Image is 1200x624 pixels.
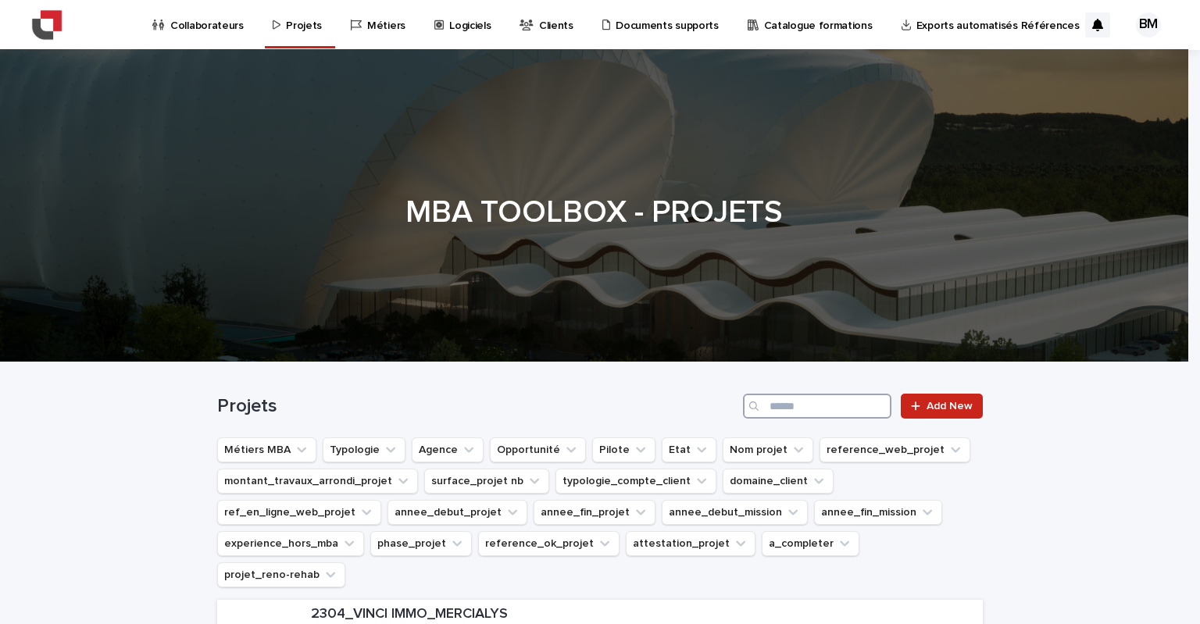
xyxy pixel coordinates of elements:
h1: MBA TOOLBOX - PROJETS [211,194,977,231]
button: experience_hors_mba [217,531,364,556]
button: Agence [412,437,484,462]
button: domaine_client [723,469,834,494]
button: phase_projet [370,531,472,556]
a: Add New [901,394,983,419]
button: Métiers MBA [217,437,316,462]
button: annee_fin_projet [534,500,655,525]
button: annee_debut_mission [662,500,808,525]
span: Add New [927,401,973,412]
button: projet_reno-rehab [217,562,345,587]
img: YiAiwBLRm2aPEWe5IFcA [31,9,62,41]
button: annee_debut_projet [387,500,527,525]
button: Pilote [592,437,655,462]
button: Etat [662,437,716,462]
button: reference_ok_projet [478,531,620,556]
button: Typologie [323,437,405,462]
input: Search [743,394,891,419]
button: a_completer [762,531,859,556]
h1: Projets [217,395,737,418]
button: annee_fin_mission [814,500,942,525]
button: Opportunité [490,437,586,462]
button: surface_projet nb [424,469,549,494]
button: typologie_compte_client [555,469,716,494]
button: attestation_projet [626,531,755,556]
button: montant_travaux_arrondi_projet [217,469,418,494]
button: reference_web_projet [820,437,970,462]
div: BM [1136,12,1161,37]
button: Nom projet [723,437,813,462]
button: ref_en_ligne_web_projet [217,500,381,525]
p: 2304_VINCI IMMO_MERCIALYS [311,606,977,623]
